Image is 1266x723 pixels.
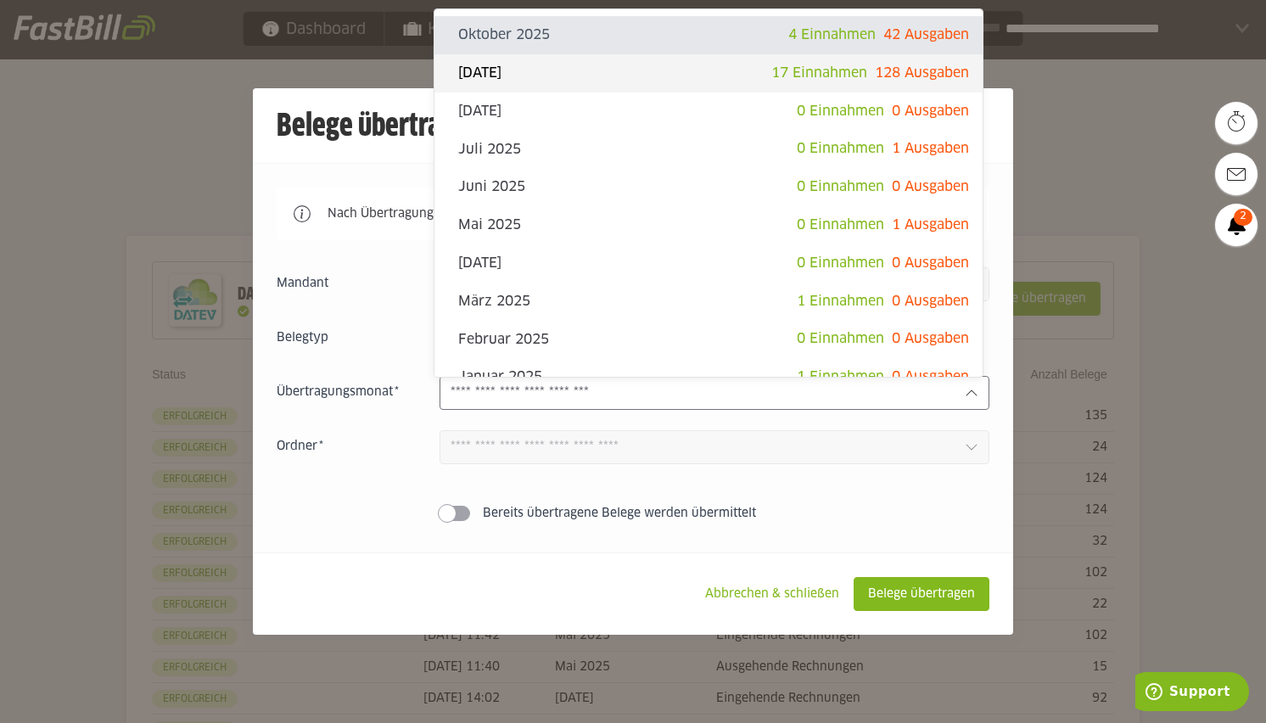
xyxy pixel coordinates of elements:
[1135,672,1249,715] iframe: Öffnet ein Widget, in dem Sie weitere Informationen finden
[797,332,884,345] span: 0 Einnahmen
[892,142,969,155] span: 1 Ausgaben
[434,320,983,358] sl-option: Februar 2025
[797,142,884,155] span: 0 Einnahmen
[1215,204,1258,246] a: 2
[797,104,884,118] span: 0 Einnahmen
[892,180,969,193] span: 0 Ausgaben
[1234,209,1252,226] span: 2
[892,256,969,270] span: 0 Ausgaben
[691,577,854,611] sl-button: Abbrechen & schließen
[883,28,969,42] span: 42 Ausgaben
[434,92,983,131] sl-option: [DATE]
[797,370,884,384] span: 1 Einnahmen
[892,370,969,384] span: 0 Ausgaben
[892,104,969,118] span: 0 Ausgaben
[892,332,969,345] span: 0 Ausgaben
[892,294,969,308] span: 0 Ausgaben
[797,294,884,308] span: 1 Einnahmen
[434,206,983,244] sl-option: Mai 2025
[771,66,867,80] span: 17 Einnahmen
[434,244,983,283] sl-option: [DATE]
[797,180,884,193] span: 0 Einnahmen
[788,28,876,42] span: 4 Einnahmen
[875,66,969,80] span: 128 Ausgaben
[797,256,884,270] span: 0 Einnahmen
[434,130,983,168] sl-option: Juli 2025
[434,283,983,321] sl-option: März 2025
[434,16,983,54] sl-option: Oktober 2025
[277,505,989,522] sl-switch: Bereits übertragene Belege werden übermittelt
[854,577,989,611] sl-button: Belege übertragen
[434,358,983,396] sl-option: Januar 2025
[797,218,884,232] span: 0 Einnahmen
[892,218,969,232] span: 1 Ausgaben
[434,54,983,92] sl-option: [DATE]
[434,168,983,206] sl-option: Juni 2025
